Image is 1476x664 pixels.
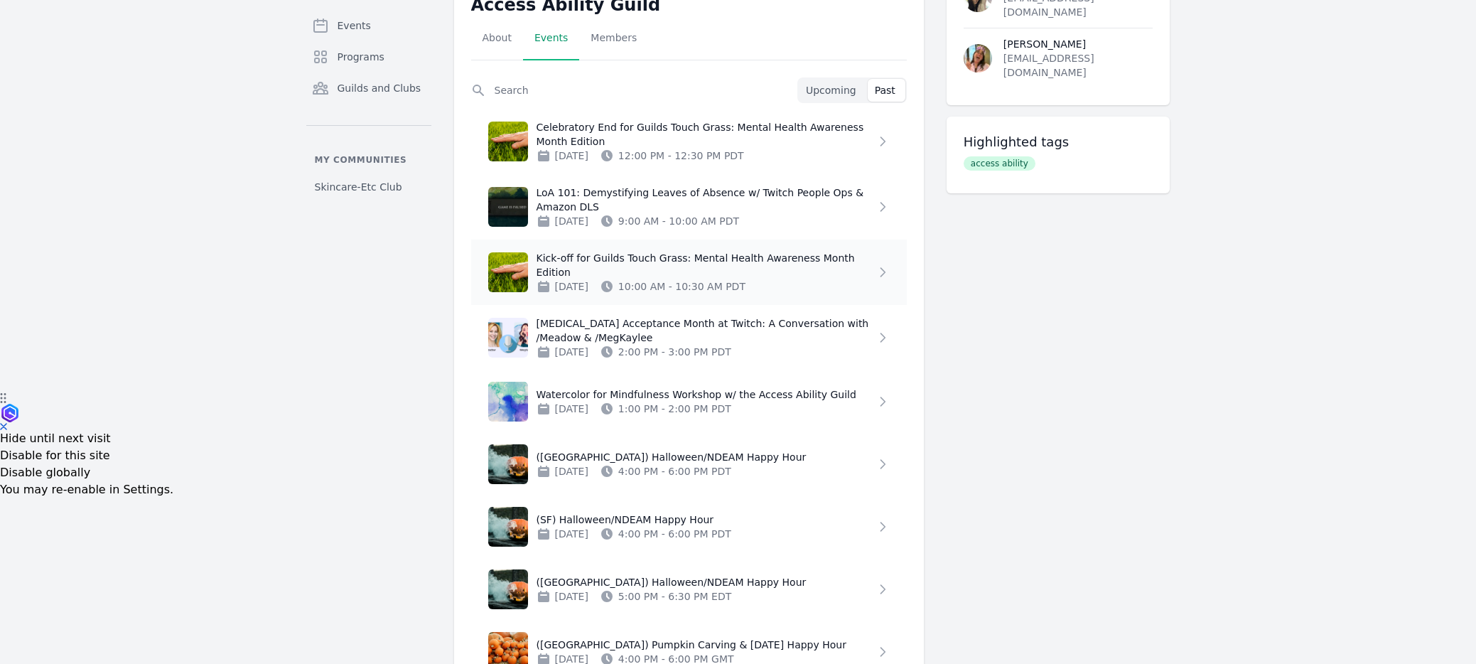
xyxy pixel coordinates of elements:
[537,387,876,402] p: Watercolor for Mindfulness Workshop w/ the Access Ability Guild
[338,50,384,64] span: Programs
[588,149,744,163] div: 12:00 PM - 12:30 PM PDT
[471,496,907,558] a: (SF) Halloween/NDEAM Happy Hour[DATE]4:00 PM - 6:00 PM PDT
[537,251,876,279] p: Kick-off for Guilds Touch Grass: Mental Health Awareness Month Edition
[471,558,907,621] a: ([GEOGRAPHIC_DATA]) Halloween/NDEAM Happy Hour[DATE]5:00 PM - 6:30 PM EDT
[588,214,739,228] div: 9:00 AM - 10:00 AM PDT
[579,16,648,60] a: Members
[537,450,876,464] p: ([GEOGRAPHIC_DATA]) Halloween/NDEAM Happy Hour
[806,83,856,97] span: Upcoming
[471,77,797,103] input: Search
[471,16,523,60] a: About
[588,279,745,294] div: 10:00 AM - 10:30 AM PDT
[537,214,588,228] div: [DATE]
[471,370,907,433] a: Watercolor for Mindfulness Workshop w/ the Access Ability Guild[DATE]1:00 PM - 2:00 PM PDT
[588,527,731,541] div: 4:00 PM - 6:00 PM PDT
[1003,51,1153,80] div: [EMAIL_ADDRESS][DOMAIN_NAME]
[471,174,907,240] a: LoA 101: Demystifying Leaves of Absence w/ Twitch People Ops & Amazon DLS[DATE]9:00 AM - 10:00 AM...
[315,180,402,194] span: Skincare-Etc Club
[537,513,876,527] p: (SF) Halloween/NDEAM Happy Hour
[471,305,907,370] a: [MEDICAL_DATA] Acceptance Month at Twitch: A Conversation with /Meadow & /MegKaylee[DATE]2:00 PM ...
[471,433,907,496] a: ([GEOGRAPHIC_DATA]) Halloween/NDEAM Happy Hour[DATE]4:00 PM - 6:00 PM PDT
[537,279,588,294] div: [DATE]
[537,402,588,416] div: [DATE]
[588,402,731,416] div: 1:00 PM - 2:00 PM PDT
[537,638,876,652] p: ([GEOGRAPHIC_DATA]) Pumpkin Carving & [DATE] Happy Hour
[338,18,371,33] span: Events
[1003,37,1153,51] div: [PERSON_NAME]
[964,156,1035,171] span: access ability
[471,240,907,305] a: Kick-off for Guilds Touch Grass: Mental Health Awareness Month Edition[DATE]10:00 AM - 10:30 AM PDT
[306,74,431,102] a: Guilds and Clubs
[588,589,731,604] div: 5:00 PM - 6:30 PM EDT
[588,345,731,359] div: 2:00 PM - 3:00 PM PDT
[306,11,431,200] nav: Sidebar
[306,43,431,71] a: Programs
[537,345,588,359] div: [DATE]
[537,316,876,345] p: [MEDICAL_DATA] Acceptance Month at Twitch: A Conversation with /Meadow & /MegKaylee
[875,83,895,97] span: Past
[537,149,588,163] div: [DATE]
[799,79,866,102] button: Upcoming
[306,11,431,40] a: Events
[537,527,588,541] div: [DATE]
[338,81,421,95] span: Guilds and Clubs
[537,186,876,214] p: LoA 101: Demystifying Leaves of Absence w/ Twitch People Ops & Amazon DLS
[537,464,588,478] div: [DATE]
[868,79,905,102] button: Past
[964,134,1153,151] h3: Highlighted tags
[588,464,731,478] div: 4:00 PM - 6:00 PM PDT
[537,589,588,604] div: [DATE]
[537,120,876,149] p: Celebratory End for Guilds Touch Grass: Mental Health Awareness Month Edition
[471,109,907,174] a: Celebratory End for Guilds Touch Grass: Mental Health Awareness Month Edition[DATE]12:00 PM - 12:...
[306,174,431,200] a: Skincare-Etc Club
[523,16,579,60] a: Events
[306,154,431,166] p: My communities
[537,575,876,589] p: ([GEOGRAPHIC_DATA]) Halloween/NDEAM Happy Hour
